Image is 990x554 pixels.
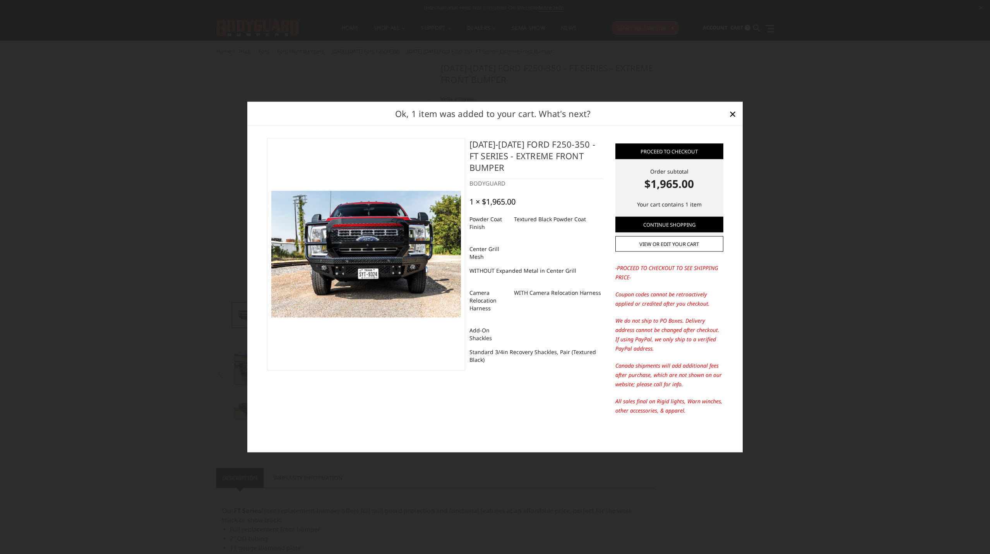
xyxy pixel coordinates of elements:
dd: WITH Camera Relocation Harness [514,286,601,300]
a: Close [726,107,739,120]
div: 1 × $1,965.00 [469,197,516,206]
dd: WITHOUT Expanded Metal in Center Grill [469,264,576,278]
h4: [DATE]-[DATE] Ford F250-350 - FT Series - Extreme Front Bumper [469,138,603,179]
h2: Ok, 1 item was added to your cart. What's next? [260,107,726,120]
dt: Center Grill Mesh [469,242,508,264]
p: We do not ship to PO Boxes. Delivery address cannot be changed after checkout. If using PayPal, w... [615,316,723,353]
div: Order subtotal [615,167,723,191]
dt: Powder Coat Finish [469,212,508,234]
p: -PROCEED TO CHECKOUT TO SEE SHIPPING PRICE- [615,263,723,282]
img: 2023-2026 Ford F250-350 - FT Series - Extreme Front Bumper [271,191,461,317]
dt: Add-On Shackles [469,323,508,345]
p: Canada shipments will add additional fees after purchase, which are not shown on our website; ple... [615,361,723,389]
dd: Textured Black Powder Coat [514,212,586,226]
p: Coupon codes cannot be retroactively applied or credited after you checkout. [615,290,723,308]
strong: $1,965.00 [615,175,723,191]
a: Continue Shopping [615,217,723,232]
span: × [729,105,736,122]
dt: Camera Relocation Harness [469,286,508,315]
dd: Standard 3/4in Recovery Shackles, Pair (Textured Black) [469,345,603,367]
div: BODYGUARD [469,179,603,188]
p: Your cart contains 1 item [615,200,723,209]
a: View or edit your cart [615,236,723,252]
a: Proceed to checkout [615,143,723,159]
p: All sales final on Rigid lights, Warn winches, other accessories, & apparel. [615,397,723,415]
